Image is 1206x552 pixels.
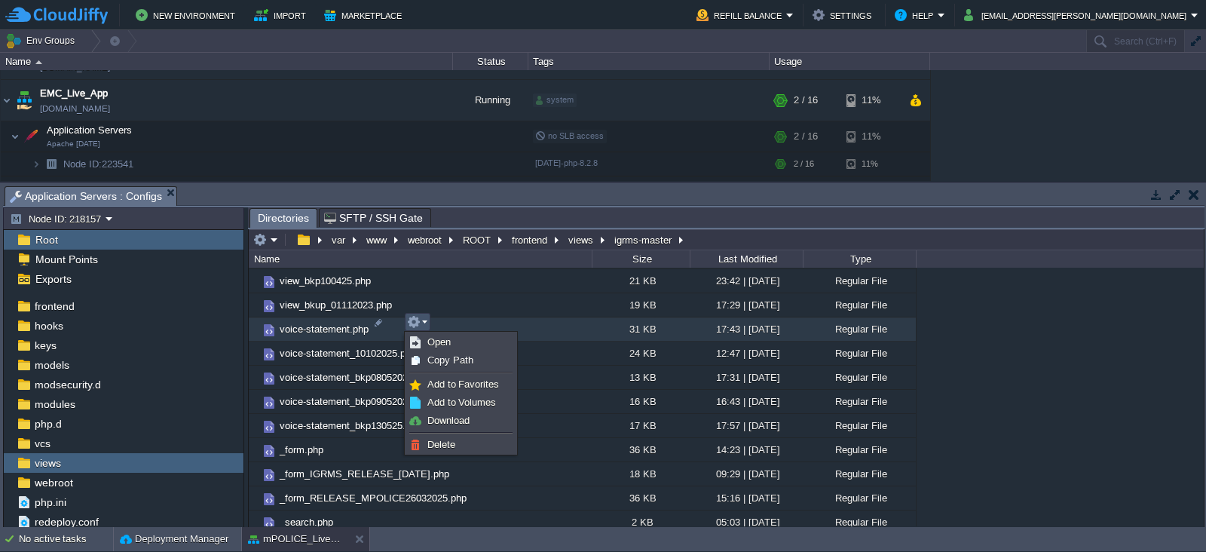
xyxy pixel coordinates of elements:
[846,80,895,121] div: 11%
[592,293,690,317] div: 19 KB
[14,80,35,121] img: AMDAwAAAACH5BAEAAAAALAAAAAABAAEAAAICRAEAOw==
[32,253,100,266] a: Mount Points
[120,532,228,547] button: Deployment Manager
[407,412,515,429] a: Download
[407,437,515,453] a: Delete
[261,467,277,483] img: AMDAwAAAACH5BAEAAAAALAAAAAABAAEAAAICRAEAOw==
[32,233,60,247] span: Root
[249,366,261,389] img: AMDAwAAAACH5BAEAAAAALAAAAAABAAEAAAICRAEAOw==
[250,250,592,268] div: Name
[453,80,528,121] div: Running
[249,486,261,510] img: AMDAwAAAACH5BAEAAAAALAAAAAABAAEAAAICRAEAOw==
[261,394,277,411] img: AMDAwAAAACH5BAEAAAAALAAAAAABAAEAAAICRAEAOw==
[62,158,136,170] span: 223541
[10,212,106,225] button: Node ID: 218157
[248,532,343,547] button: mPOLICE_Live_App
[35,60,42,64] img: AMDAwAAAACH5BAEAAAAALAAAAAABAAEAAAICRAEAOw==
[690,293,803,317] div: 17:29 | [DATE]
[40,101,110,116] a: [DOMAIN_NAME]
[277,395,434,408] a: voice-statement_bkp09052025.php
[261,515,277,532] img: AMDAwAAAACH5BAEAAAAALAAAAAABAAEAAAICRAEAOw==
[324,6,406,24] button: Marketplace
[427,336,451,348] span: Open
[895,6,938,24] button: Help
[40,86,108,101] a: EMC_Live_App
[136,6,240,24] button: New Environment
[803,390,916,413] div: Regular File
[691,250,803,268] div: Last Modified
[804,250,916,268] div: Type
[690,390,803,413] div: 16:43 | [DATE]
[254,6,311,24] button: Import
[510,233,551,247] button: frontend
[770,53,929,70] div: Usage
[32,272,74,286] a: Exports
[249,414,261,437] img: AMDAwAAAACH5BAEAAAAALAAAAAABAAEAAAICRAEAOw==
[32,437,53,450] a: vcs
[10,187,162,206] span: Application Servers : Configs
[41,152,62,176] img: AMDAwAAAACH5BAEAAAAALAAAAAABAAEAAAICRAEAOw==
[32,476,75,489] span: webroot
[846,121,895,152] div: 11%
[592,269,690,293] div: 21 KB
[690,366,803,389] div: 17:31 | [DATE]
[277,347,418,360] a: voice-statement_10102025.php
[592,511,690,534] div: 2 KB
[32,378,103,391] a: modsecurity.d
[427,354,473,366] span: Copy Path
[794,121,818,152] div: 2 / 16
[261,322,277,339] img: AMDAwAAAACH5BAEAAAAALAAAAAABAAEAAAICRAEAOw==
[32,495,69,509] a: php.ini
[249,317,261,341] img: AMDAwAAAACH5BAEAAAAALAAAAAABAAEAAAICRAEAOw==
[461,233,494,247] button: ROOT
[690,438,803,462] div: 14:23 | [DATE]
[249,269,261,293] img: AMDAwAAAACH5BAEAAAAALAAAAAABAAEAAAICRAEAOw==
[794,80,818,121] div: 2 / 16
[529,53,769,70] div: Tags
[32,299,77,313] a: frontend
[277,492,469,504] a: _form_RELEASE_MPOLICE26032025.php
[612,233,675,247] button: igrms-master
[62,158,136,170] a: Node ID:223541
[592,486,690,510] div: 36 KB
[277,419,424,432] span: voice-statement_bkp130525.php
[535,131,604,140] span: no SLB access
[277,274,373,287] a: view_bkp100425.php
[592,390,690,413] div: 16 KB
[261,298,277,314] img: AMDAwAAAACH5BAEAAAAALAAAAAABAAEAAAICRAEAOw==
[592,342,690,365] div: 24 KB
[813,6,876,24] button: Settings
[407,334,515,351] a: Open
[277,323,371,336] span: voice-statement.php
[32,339,59,352] span: keys
[427,397,496,408] span: Add to Volumes
[32,358,72,372] span: models
[261,491,277,508] img: AMDAwAAAACH5BAEAAAAALAAAAAABAAEAAAICRAEAOw==
[427,415,470,426] span: Download
[261,443,277,459] img: AMDAwAAAACH5BAEAAAAALAAAAAABAAEAAAICRAEAOw==
[277,468,451,480] a: _form_IGRMS_RELEASE_[DATE].php
[364,233,390,247] button: www
[803,511,916,534] div: Regular File
[32,152,41,176] img: AMDAwAAAACH5BAEAAAAALAAAAAABAAEAAAICRAEAOw==
[32,417,64,431] a: php.d
[32,515,101,529] a: redeploy.conf
[32,176,41,200] img: AMDAwAAAACH5BAEAAAAALAAAAAABAAEAAAICRAEAOw==
[329,233,349,247] button: var
[45,124,134,136] a: Application ServersApache [DATE]
[803,293,916,317] div: Regular File
[2,53,452,70] div: Name
[803,269,916,293] div: Regular File
[592,438,690,462] div: 36 KB
[690,269,803,293] div: 23:42 | [DATE]
[846,152,895,176] div: 11%
[277,443,326,456] a: _form.php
